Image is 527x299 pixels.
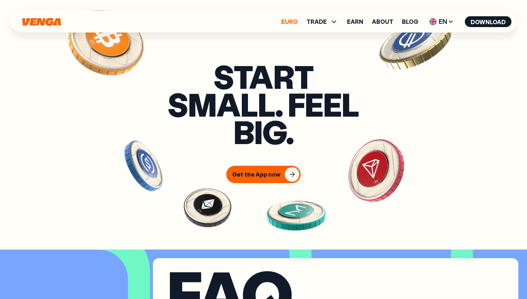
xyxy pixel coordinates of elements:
span: EN [427,16,456,27]
img: MKR [258,178,335,248]
button: Get the App now [226,166,301,183]
button: Download [465,16,511,27]
img: ETH [174,174,241,241]
h3: Start small. Feel big. [162,62,365,146]
img: USDC [112,134,176,198]
a: About [372,19,393,25]
div: Get the App now [232,171,280,178]
a: Blog [402,19,418,25]
svg: Home [21,18,62,26]
a: Earn [347,19,363,25]
a: Euro [281,19,298,25]
span: TRADE [307,17,338,26]
img: flag-uk [429,18,437,25]
span: TRADE [307,19,327,25]
img: BTC [52,0,160,95]
img: TRX [331,126,421,215]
